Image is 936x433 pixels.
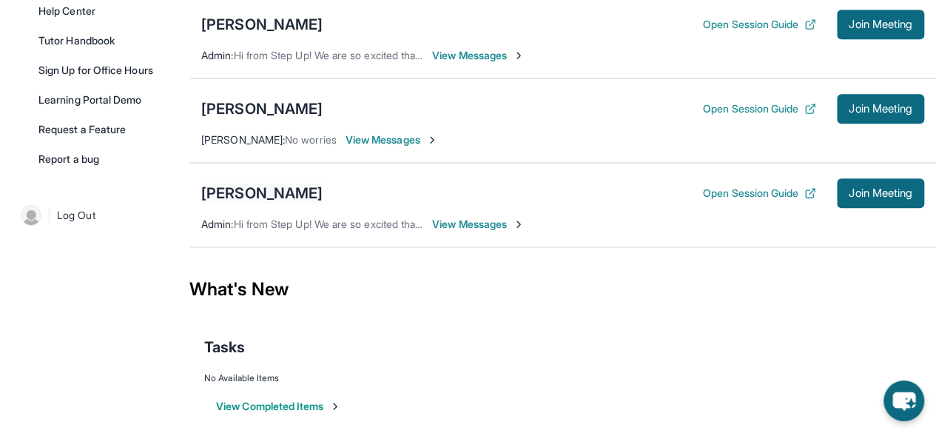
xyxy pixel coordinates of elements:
img: Chevron-Right [426,134,438,146]
button: Open Session Guide [703,186,816,201]
button: Join Meeting [837,94,924,124]
span: Log Out [57,208,95,223]
span: Admin : [201,49,233,61]
a: Learning Portal Demo [30,87,175,113]
span: No worries [285,133,337,146]
img: user-img [21,205,41,226]
div: [PERSON_NAME] [201,14,323,35]
span: | [47,207,51,224]
div: [PERSON_NAME] [201,183,323,204]
button: Open Session Guide [703,17,816,32]
span: View Messages [346,132,438,147]
div: What's New [189,257,936,322]
a: Sign Up for Office Hours [30,57,175,84]
button: Open Session Guide [703,101,816,116]
span: View Messages [432,48,525,63]
div: [PERSON_NAME] [201,98,323,119]
span: Tasks [204,337,245,358]
a: Tutor Handbook [30,27,175,54]
a: Report a bug [30,146,175,172]
button: Join Meeting [837,178,924,208]
span: View Messages [432,217,525,232]
button: View Completed Items [216,399,341,414]
img: Chevron-Right [513,50,525,61]
a: |Log Out [15,199,175,232]
button: chat-button [883,380,924,421]
span: Admin : [201,218,233,230]
span: [PERSON_NAME] : [201,133,285,146]
img: Chevron-Right [513,218,525,230]
a: Request a Feature [30,116,175,143]
div: No Available Items [204,372,921,384]
span: Join Meeting [849,189,912,198]
button: Join Meeting [837,10,924,39]
span: Join Meeting [849,104,912,113]
span: Join Meeting [849,20,912,29]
